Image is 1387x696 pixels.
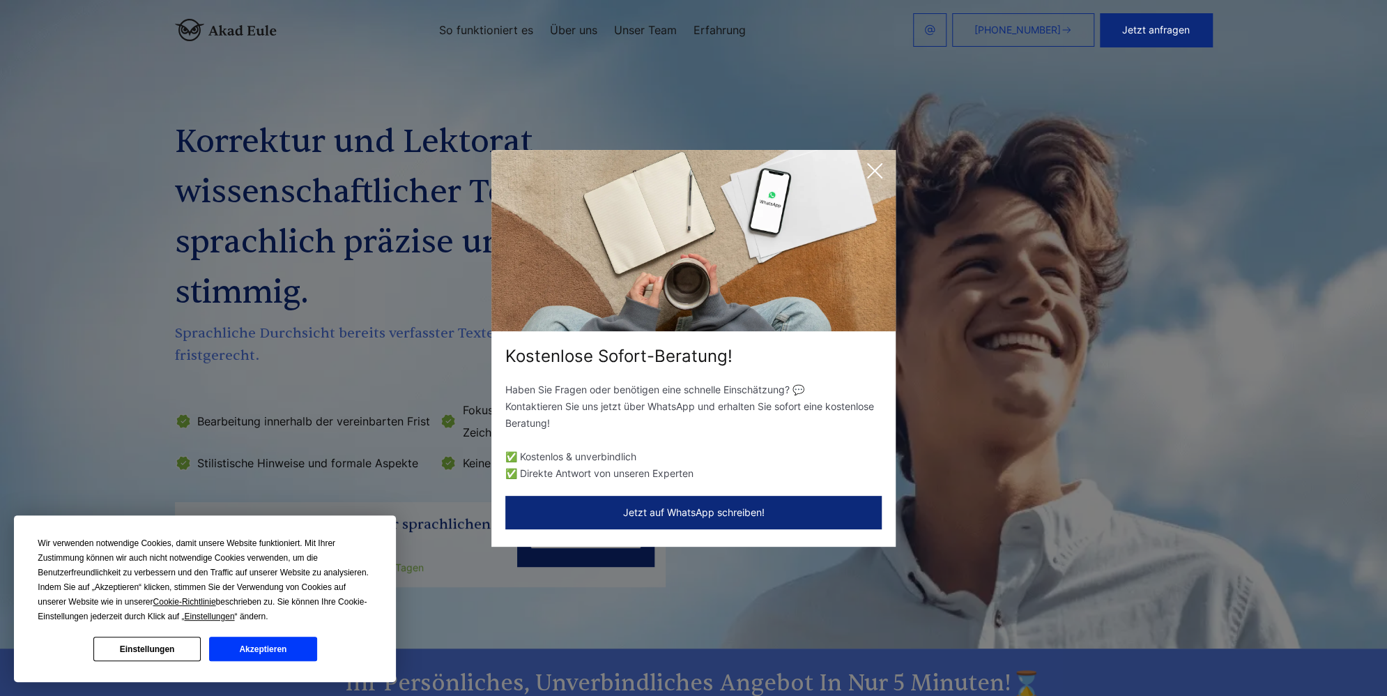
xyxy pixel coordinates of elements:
div: Kostenlose Sofort-Beratung! [491,345,896,368]
button: Jetzt auf WhatsApp schreiben! [505,496,882,529]
p: Haben Sie Fragen oder benötigen eine schnelle Einschätzung? 💬 Kontaktieren Sie uns jetzt über Wha... [505,381,882,432]
a: [PHONE_NUMBER] [952,13,1094,47]
a: Über uns [550,24,597,36]
div: Cookie Consent Prompt [14,515,396,682]
img: email [924,24,935,36]
span: [PHONE_NUMBER] [974,24,1061,36]
button: Einstellungen [93,637,201,661]
a: Erfahrung [693,24,746,36]
a: Unser Team [614,24,677,36]
li: ✅ Direkte Antwort von unseren Experten [505,465,882,482]
button: Jetzt anfragen [1100,13,1212,47]
span: Einstellungen [184,612,234,621]
a: So funktioniert es [439,24,533,36]
button: Akzeptieren [209,637,316,661]
li: ✅ Kostenlos & unverbindlich [505,448,882,465]
img: logo [175,19,277,41]
span: Cookie-Richtlinie [153,597,216,607]
div: Wir verwenden notwendige Cookies, damit unsere Website funktioniert. Mit Ihrer Zustimmung können ... [38,536,372,624]
img: exit [491,150,896,331]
